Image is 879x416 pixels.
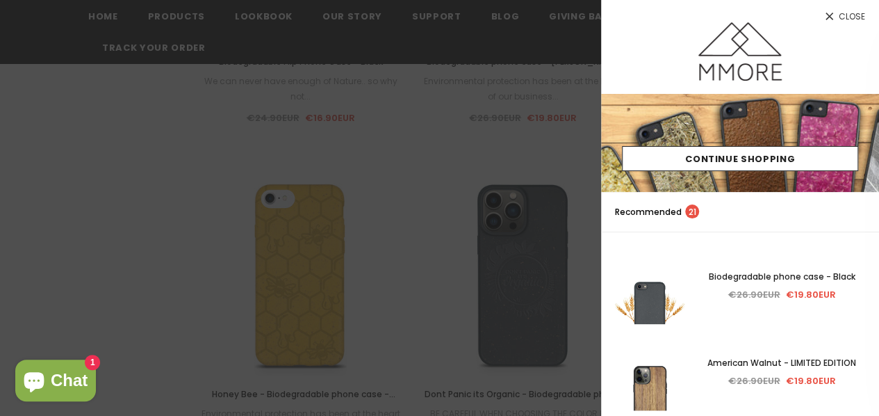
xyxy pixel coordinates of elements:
span: American Walnut - LIMITED EDITION [707,357,856,369]
inbox-online-store-chat: Shopify online store chat [11,360,100,405]
span: €19.80EUR [786,288,836,301]
span: 21 [685,205,699,218]
span: Biodegradable phone case - Black [709,271,855,282]
p: Recommended [615,205,699,219]
span: Close [839,13,865,21]
a: American Walnut - LIMITED EDITION [698,355,865,371]
a: Continue Shopping [622,146,858,171]
a: Biodegradable phone case - Black [698,269,865,285]
span: €26.90EUR [728,374,780,387]
span: €26.90EUR [728,288,780,301]
a: search [851,205,865,219]
span: €19.80EUR [786,374,836,387]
